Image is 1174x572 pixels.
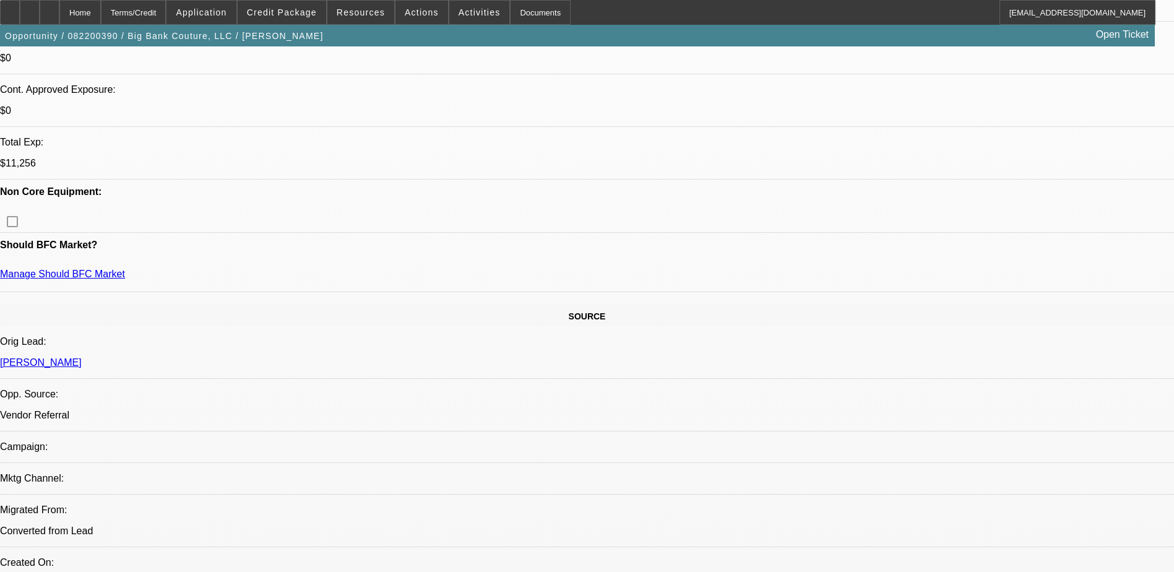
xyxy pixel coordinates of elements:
span: Credit Package [247,7,317,17]
span: Opportunity / 082200390 / Big Bank Couture, LLC / [PERSON_NAME] [5,31,324,41]
span: Actions [405,7,439,17]
span: SOURCE [569,311,606,321]
button: Application [166,1,236,24]
span: Application [176,7,227,17]
span: Activities [459,7,501,17]
span: Resources [337,7,385,17]
button: Resources [327,1,394,24]
button: Activities [449,1,510,24]
button: Credit Package [238,1,326,24]
a: Open Ticket [1091,24,1154,45]
button: Actions [395,1,448,24]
